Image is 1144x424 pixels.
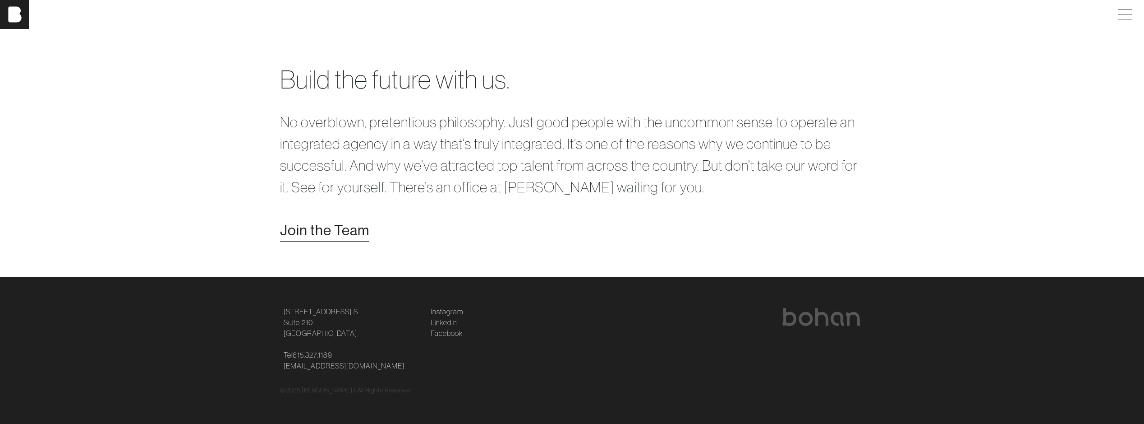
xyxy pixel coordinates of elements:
[431,328,463,339] a: Facebook
[284,349,420,371] p: Tel
[280,386,864,395] div: © 2025
[431,317,457,328] a: LinkedIn
[302,386,413,395] p: [PERSON_NAME] | All Rights Reserved.
[284,306,359,339] a: [STREET_ADDRESS] S.Suite 210[GEOGRAPHIC_DATA]
[280,111,864,198] p: No overblown, pretentious philosophy. Just good people with the uncommon sense to operate an inte...
[293,349,332,360] a: 615.327.1189
[781,308,861,326] img: bohan logo
[431,306,463,317] a: Instagram
[280,61,864,98] div: Build the future with us.
[280,219,369,241] a: Join the Team
[284,360,404,371] a: [EMAIL_ADDRESS][DOMAIN_NAME]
